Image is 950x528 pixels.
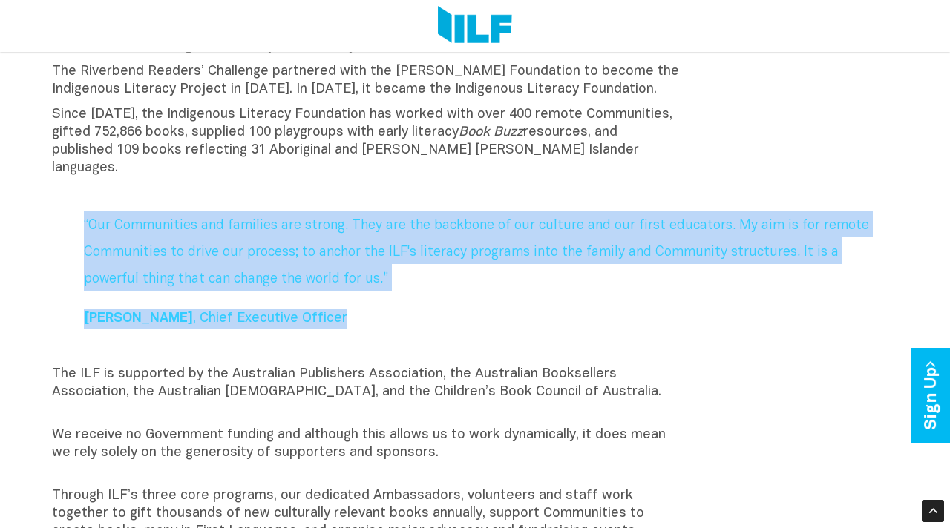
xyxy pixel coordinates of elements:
[84,312,193,325] b: [PERSON_NAME]
[84,220,869,286] span: “Our Communities and families are strong. They are the backbone of our culture and our first educ...
[52,63,681,99] p: The Riverbend Readers’ Challenge partnered with the [PERSON_NAME] Foundation to become the Indige...
[459,126,523,139] i: Book Buzz
[52,366,681,419] p: The ILF is supported by the Australian Publishers Association, the Australian Booksellers Associa...
[922,500,944,522] div: Scroll Back to Top
[84,312,347,325] span: , Chief Executive Officer
[52,426,681,480] p: We receive no Government funding and although this allows us to work dynamically, it does mean we...
[52,106,681,177] p: Since [DATE], the Indigenous Literacy Foundation has worked with over 400 remote Communities, gif...
[438,6,511,46] img: Logo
